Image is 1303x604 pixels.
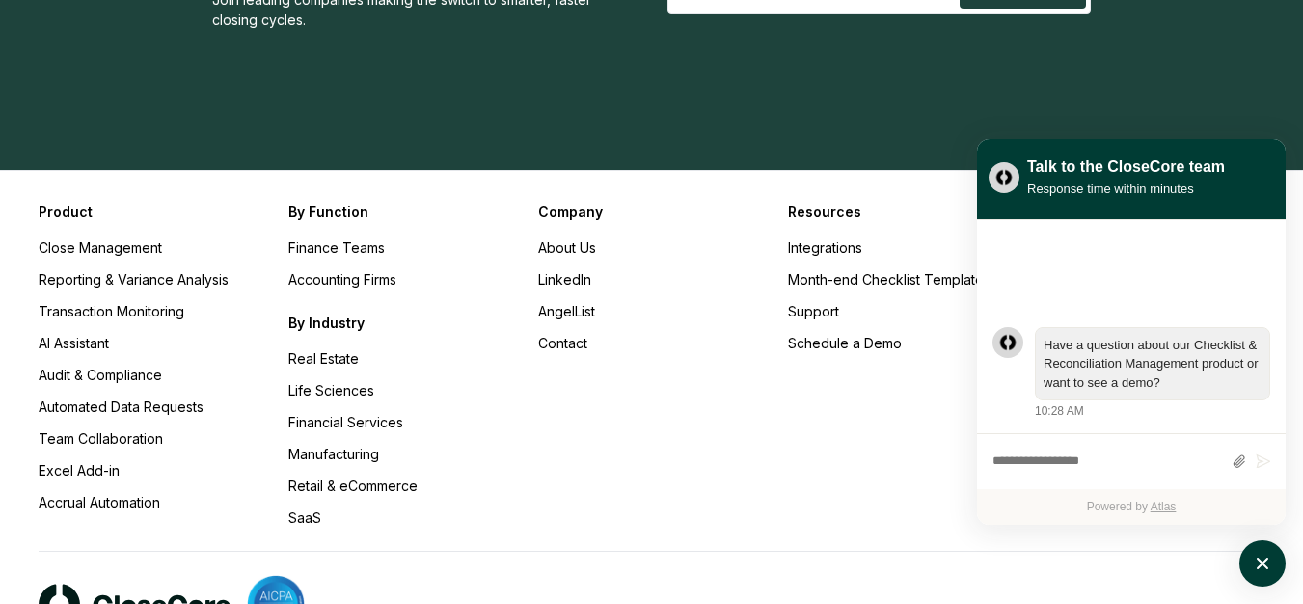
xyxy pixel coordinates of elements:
[288,271,396,288] a: Accounting Firms
[288,382,374,398] a: Life Sciences
[788,271,984,288] a: Month-end Checklist Template
[288,350,359,367] a: Real Estate
[288,446,379,462] a: Manufacturing
[39,367,162,383] a: Audit & Compliance
[1035,327,1270,421] div: Monday, October 13, 10:28 AM
[992,327,1023,358] div: atlas-message-author-avatar
[1239,540,1286,587] button: atlas-launcher
[39,494,160,510] a: Accrual Automation
[1035,327,1270,401] div: atlas-message-bubble
[538,271,591,288] a: LinkedIn
[39,430,163,447] a: Team Collaboration
[39,271,229,288] a: Reporting & Variance Analysis
[977,139,1286,525] div: atlas-window
[39,398,204,415] a: Automated Data Requests
[538,202,765,222] h3: Company
[1035,402,1084,420] div: 10:28 AM
[39,239,162,256] a: Close Management
[1232,453,1246,470] button: Attach files by clicking or dropping files here
[39,462,120,479] a: Excel Add-in
[538,335,587,351] a: Contact
[788,239,862,256] a: Integrations
[39,303,184,319] a: Transaction Monitoring
[992,444,1270,480] div: atlas-composer
[538,303,595,319] a: AngelList
[288,509,321,526] a: SaaS
[1151,500,1177,513] a: Atlas
[39,335,109,351] a: AI Assistant
[288,313,515,333] h3: By Industry
[977,489,1286,525] div: Powered by
[992,327,1270,421] div: atlas-message
[288,202,515,222] h3: By Function
[39,202,265,222] h3: Product
[288,239,385,256] a: Finance Teams
[288,478,418,494] a: Retail & eCommerce
[788,335,902,351] a: Schedule a Demo
[1044,336,1262,393] div: atlas-message-text
[1027,178,1225,199] div: Response time within minutes
[989,162,1019,193] img: yblje5SQxOoZuw2TcITt_icon.png
[977,220,1286,525] div: atlas-ticket
[288,414,403,430] a: Financial Services
[538,239,596,256] a: About Us
[788,202,1015,222] h3: Resources
[1027,155,1225,178] div: Talk to the CloseCore team
[788,303,839,319] a: Support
